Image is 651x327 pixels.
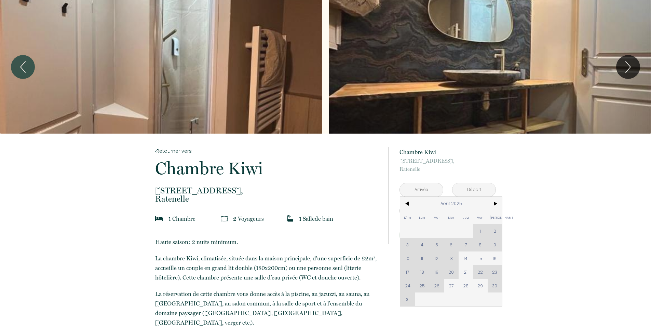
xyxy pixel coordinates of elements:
span: Ven [473,210,488,224]
span: Mer [444,210,459,224]
span: 16 [488,251,502,265]
p: 1 Salle de bain [299,214,333,223]
input: Arrivée [400,183,443,196]
p: Chambre Kiwi [399,147,496,157]
span: 15 [473,251,488,265]
p: Haute saison: 2 nuits minimum. [155,237,379,247]
span: Lun [415,210,430,224]
span: 27 [444,279,459,292]
button: Réserver [399,226,496,244]
p: 1 Chambre [168,214,195,223]
p: 2 Voyageur [233,214,264,223]
span: Jeu [459,210,473,224]
span: Mar [429,210,444,224]
p: Ratenelle [155,187,379,203]
button: Previous [11,55,35,79]
p: ​La chambre Kiwi, climatisée, située dans la maison principale, d'une superficie de 22m², accueil... [155,254,379,282]
p: Chambre Kiwi [155,160,379,177]
span: [PERSON_NAME] [488,210,502,224]
img: guests [221,215,228,222]
span: Août 2025 [415,197,488,210]
span: > [488,197,502,210]
input: Départ [452,183,496,196]
span: 28 [459,279,473,292]
button: Next [616,55,640,79]
span: 29 [473,279,488,292]
a: Retourner vers [155,147,379,155]
span: 14 [459,251,473,265]
span: < [400,197,415,210]
span: 21 [459,265,473,279]
span: [STREET_ADDRESS], [399,157,496,165]
span: s [261,215,264,222]
span: [STREET_ADDRESS], [155,187,379,195]
p: Ratenelle [399,157,496,173]
span: Dim [400,210,415,224]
